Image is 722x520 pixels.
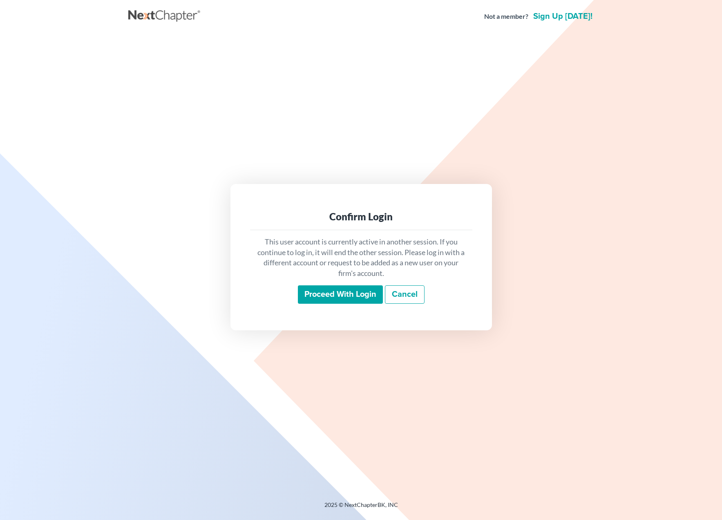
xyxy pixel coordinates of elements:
[532,12,594,20] a: Sign up [DATE]!
[484,12,528,21] strong: Not a member?
[257,237,466,279] p: This user account is currently active in another session. If you continue to log in, it will end ...
[385,285,425,304] a: Cancel
[257,210,466,223] div: Confirm Login
[128,501,594,516] div: 2025 © NextChapterBK, INC
[298,285,383,304] input: Proceed with login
